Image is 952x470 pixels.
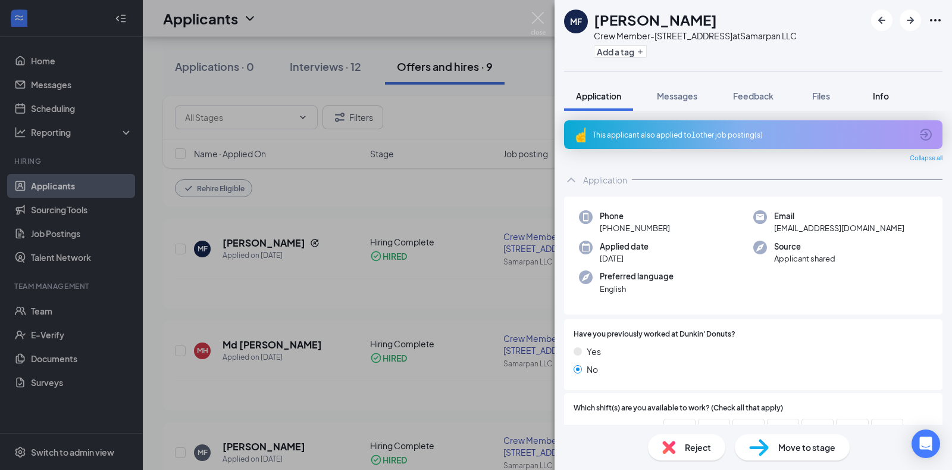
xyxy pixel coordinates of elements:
button: ArrowRight [900,10,921,31]
span: No [587,363,598,376]
svg: ChevronUp [564,173,578,187]
span: Messages [657,91,697,101]
span: Collapse all [910,154,942,163]
div: Open Intercom Messenger [912,429,940,458]
button: PlusAdd a tag [594,45,647,58]
span: English [600,283,674,295]
div: MF [570,15,582,27]
span: Email [774,210,904,222]
span: Have you previously worked at Dunkin' Donuts? [574,329,735,340]
span: Info [873,91,889,101]
span: Preferred language [600,270,674,282]
span: Move to stage [778,441,835,454]
span: Applicant shared [774,253,835,264]
span: Feedback [733,91,773,101]
svg: Ellipses [928,13,942,27]
svg: ArrowRight [903,13,917,27]
div: Crew Member-[STREET_ADDRESS] at Samarpan LLC [594,30,797,42]
svg: ArrowLeftNew [875,13,889,27]
span: Reject [685,441,711,454]
button: ArrowLeftNew [871,10,892,31]
span: Applied date [600,241,649,253]
h1: [PERSON_NAME] [594,10,717,30]
span: [DATE] [600,253,649,264]
div: Application [583,174,627,186]
svg: ArrowCircle [919,127,933,142]
span: Application [576,91,621,101]
span: Source [774,241,835,253]
span: Day [618,425,634,438]
svg: Plus [637,48,644,55]
span: Which shift(s) are you available to work? (Check all that apply) [574,403,783,414]
div: This applicant also applied to 1 other job posting(s) [593,130,912,140]
span: [EMAIL_ADDRESS][DOMAIN_NAME] [774,222,904,234]
span: [PHONE_NUMBER] [600,222,670,234]
span: Files [812,91,830,101]
span: Yes [587,345,601,358]
span: Phone [600,210,670,222]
